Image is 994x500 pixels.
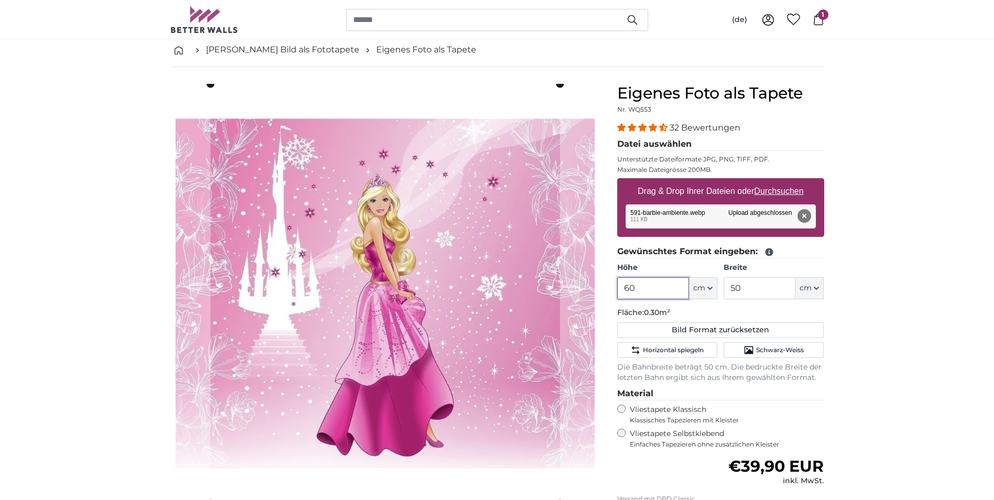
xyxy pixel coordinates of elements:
[795,277,824,299] button: cm
[724,10,756,29] button: (de)
[206,44,359,56] a: [PERSON_NAME] Bild als Fototapete
[170,6,238,33] img: Betterwalls
[630,405,815,425] label: Vliestapete Klassisch
[617,84,824,103] h1: Eigenes Foto als Tapete
[617,166,824,174] p: Maximale Dateigrösse 200MB.
[724,342,824,358] button: Schwarz-Weiss
[617,105,651,113] span: Nr. WQ553
[754,187,803,195] u: Durchsuchen
[630,429,824,449] label: Vliestapete Selbstklebend
[617,362,824,383] p: Die Bahnbreite beträgt 50 cm. Die bedruckte Breite der letzten Bahn ergibt sich aus Ihrem gewählt...
[630,440,824,449] span: Einfaches Tapezieren ohne zusätzlichen Kleister
[617,322,824,338] button: Bild Format zurücksetzen
[617,308,824,318] p: Fläche:
[644,308,670,317] span: 0.30m²
[617,123,670,133] span: 4.31 stars
[617,387,824,400] legend: Material
[617,342,717,358] button: Horizontal spiegeln
[617,138,824,151] legend: Datei auswählen
[800,283,812,294] span: cm
[670,123,740,133] span: 32 Bewertungen
[724,263,824,273] label: Breite
[728,476,824,486] div: inkl. MwSt.
[376,44,476,56] a: Eigenes Foto als Tapete
[633,181,808,202] label: Drag & Drop Ihrer Dateien oder
[617,155,824,164] p: Unterstützte Dateiformate JPG, PNG, TIFF, PDF.
[818,9,828,20] span: 1
[689,277,717,299] button: cm
[728,456,824,476] span: €39,90 EUR
[170,33,824,67] nav: breadcrumbs
[643,346,704,354] span: Horizontal spiegeln
[693,283,705,294] span: cm
[617,263,717,273] label: Höhe
[756,346,804,354] span: Schwarz-Weiss
[630,416,815,425] span: Klassisches Tapezieren mit Kleister
[617,245,824,258] legend: Gewünschtes Format eingeben:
